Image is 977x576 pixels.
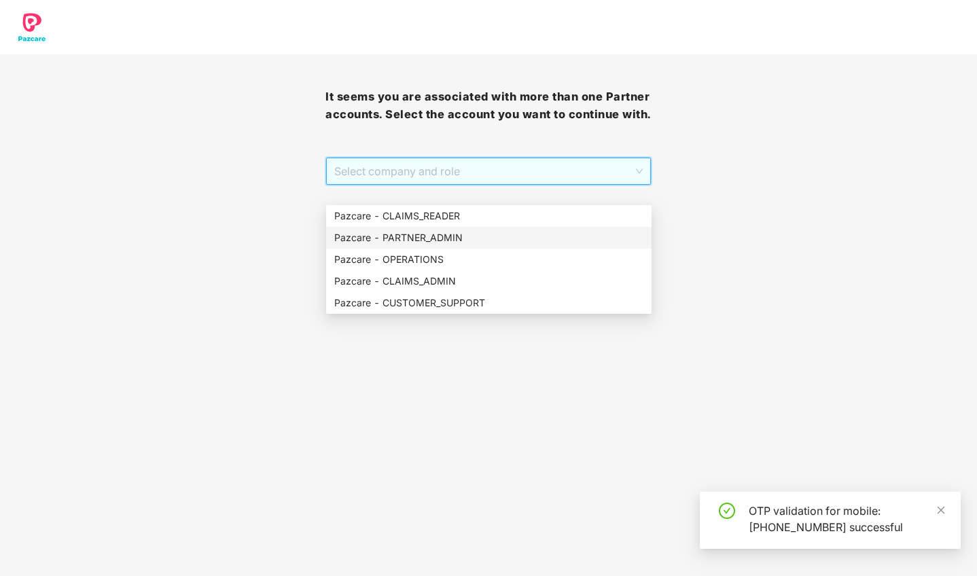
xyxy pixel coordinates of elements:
[334,209,643,223] div: Pazcare - CLAIMS_READER
[334,274,643,289] div: Pazcare - CLAIMS_ADMIN
[936,505,946,515] span: close
[334,158,642,184] span: Select company and role
[334,230,643,245] div: Pazcare - PARTNER_ADMIN
[326,227,652,249] div: Pazcare - PARTNER_ADMIN
[334,295,643,310] div: Pazcare - CUSTOMER_SUPPORT
[719,503,735,519] span: check-circle
[326,205,652,227] div: Pazcare - CLAIMS_READER
[326,270,652,292] div: Pazcare - CLAIMS_ADMIN
[749,503,944,535] div: OTP validation for mobile: [PHONE_NUMBER] successful
[326,249,652,270] div: Pazcare - OPERATIONS
[325,88,651,123] h3: It seems you are associated with more than one Partner accounts. Select the account you want to c...
[326,292,652,314] div: Pazcare - CUSTOMER_SUPPORT
[334,252,643,267] div: Pazcare - OPERATIONS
